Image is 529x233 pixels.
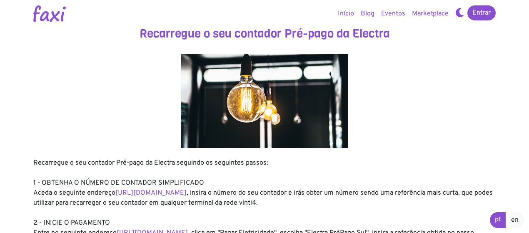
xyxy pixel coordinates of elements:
a: Início [334,5,357,22]
a: en [506,212,524,228]
img: energy.jpg [181,54,348,148]
img: Logotipo Faxi Online [33,5,66,22]
a: [URL][DOMAIN_NAME] [115,189,187,197]
a: Entrar [467,5,496,20]
a: Marketplace [409,5,452,22]
h3: Recarregue o seu contador Pré-pago da Electra [33,27,496,41]
a: pt [490,212,506,228]
a: Eventos [378,5,409,22]
a: Blog [357,5,378,22]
